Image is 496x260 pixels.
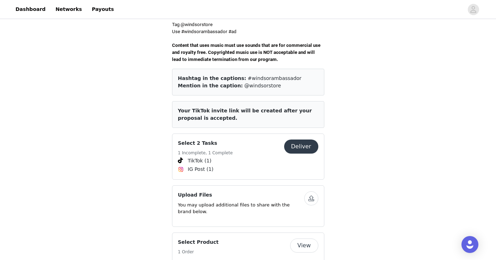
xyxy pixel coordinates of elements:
a: Dashboard [11,1,50,17]
div: Select 2 Tasks [172,134,324,180]
button: View [290,239,318,253]
a: Payouts [87,1,118,17]
h5: 1 Incomplete, 1 Complete [178,150,233,156]
span: Mention in the caption: [178,83,243,88]
img: Instagram Icon [178,167,184,172]
div: Open Intercom Messenger [461,236,478,253]
button: Deliver [284,140,318,154]
h4: Upload Files [178,191,304,199]
h5: 1 Order [178,249,219,255]
span: @windsorstore [244,83,281,88]
span: TikTok (1) [188,157,212,165]
span: Content that uses music must use sounds that are for commercial use and royalty free. Copyrighted... [172,43,322,62]
h4: Select 2 Tasks [178,140,233,147]
span: #windsorambassador [248,75,302,81]
div: avatar [470,4,477,15]
p: You may upload additional files to share with the brand below. [178,202,304,215]
h4: Select Product [178,239,219,246]
span: Hashtag in the captions: [178,75,246,81]
span: Your TikTok invite link will be created after your proposal is accepted. [178,108,312,121]
span: IG Post (1) [188,166,214,173]
span: Use #windsorambassador #ad [172,29,237,34]
a: Networks [51,1,86,17]
span: Tag @windsorstore [172,22,213,27]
